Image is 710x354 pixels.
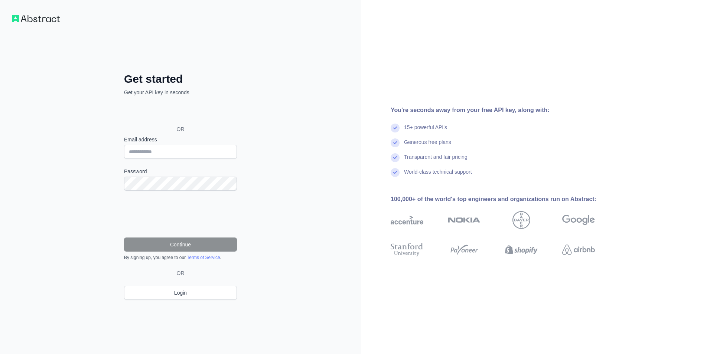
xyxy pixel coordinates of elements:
[187,255,220,260] a: Terms of Service
[391,106,619,115] div: You're seconds away from your free API key, along with:
[562,242,595,258] img: airbnb
[391,153,400,162] img: check mark
[124,72,237,86] h2: Get started
[124,255,237,260] div: By signing up, you agree to our .
[404,138,451,153] div: Generous free plans
[404,124,447,138] div: 15+ powerful API's
[562,211,595,229] img: google
[448,211,481,229] img: nokia
[124,136,237,143] label: Email address
[124,237,237,252] button: Continue
[124,200,237,229] iframe: reCAPTCHA
[12,15,60,22] img: Workflow
[391,124,400,132] img: check mark
[171,125,190,133] span: OR
[391,211,423,229] img: accenture
[391,138,400,147] img: check mark
[124,168,237,175] label: Password
[391,195,619,204] div: 100,000+ of the world's top engineers and organizations run on Abstract:
[174,269,188,277] span: OR
[404,153,468,168] div: Transparent and fair pricing
[404,168,472,183] div: World-class technical support
[391,242,423,258] img: stanford university
[505,242,538,258] img: shopify
[120,104,239,121] iframe: Sign in with Google Button
[391,168,400,177] img: check mark
[512,211,530,229] img: bayer
[124,89,237,96] p: Get your API key in seconds
[448,242,481,258] img: payoneer
[124,286,237,300] a: Login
